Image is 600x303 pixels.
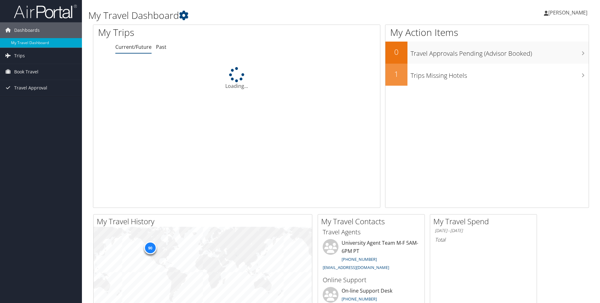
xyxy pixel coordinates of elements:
[14,48,25,64] span: Trips
[323,276,420,284] h3: Online Support
[323,265,389,270] a: [EMAIL_ADDRESS][DOMAIN_NAME]
[156,43,166,50] a: Past
[14,22,40,38] span: Dashboards
[321,216,424,227] h2: My Travel Contacts
[385,42,589,64] a: 0Travel Approvals Pending (Advisor Booked)
[544,3,594,22] a: [PERSON_NAME]
[98,26,256,39] h1: My Trips
[342,256,377,262] a: [PHONE_NUMBER]
[14,64,38,80] span: Book Travel
[115,43,152,50] a: Current/Future
[14,4,77,19] img: airportal-logo.png
[342,296,377,302] a: [PHONE_NUMBER]
[144,242,156,254] div: 90
[88,9,425,22] h1: My Travel Dashboard
[548,9,587,16] span: [PERSON_NAME]
[93,67,380,90] div: Loading...
[411,68,589,80] h3: Trips Missing Hotels
[14,80,47,96] span: Travel Approval
[97,216,312,227] h2: My Travel History
[435,228,532,234] h6: [DATE] - [DATE]
[385,64,589,86] a: 1Trips Missing Hotels
[433,216,537,227] h2: My Travel Spend
[323,228,420,237] h3: Travel Agents
[320,239,423,273] li: University Agent Team M-F 5AM-6PM PT
[385,69,407,79] h2: 1
[411,46,589,58] h3: Travel Approvals Pending (Advisor Booked)
[435,236,532,243] h6: Total
[385,47,407,57] h2: 0
[385,26,589,39] h1: My Action Items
